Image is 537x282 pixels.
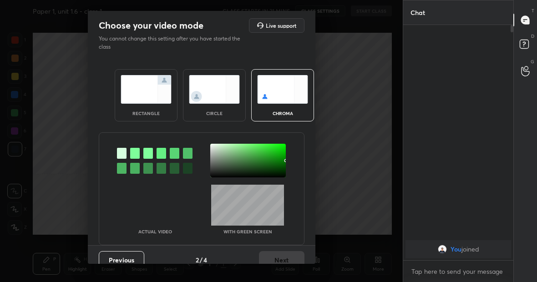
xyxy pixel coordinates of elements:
[138,229,172,234] p: Actual Video
[438,245,447,254] img: c8700997fef849a79414b35ed3cf7695.jpg
[451,246,461,253] span: You
[196,255,199,265] h4: 2
[257,75,308,104] img: chromaScreenIcon.c19ab0a0.svg
[189,75,240,104] img: circleScreenIcon.acc0effb.svg
[531,33,534,40] p: D
[461,246,479,253] span: joined
[403,238,513,260] div: grid
[532,7,534,14] p: T
[128,111,164,116] div: rectangle
[403,0,432,25] p: Chat
[223,229,272,234] p: With green screen
[99,251,144,269] button: Previous
[531,58,534,65] p: G
[196,111,233,116] div: circle
[99,20,203,31] h2: Choose your video mode
[121,75,172,104] img: normalScreenIcon.ae25ed63.svg
[266,23,296,28] h5: Live support
[203,255,207,265] h4: 4
[99,35,246,51] p: You cannot change this setting after you have started the class
[264,111,301,116] div: chroma
[200,255,203,265] h4: /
